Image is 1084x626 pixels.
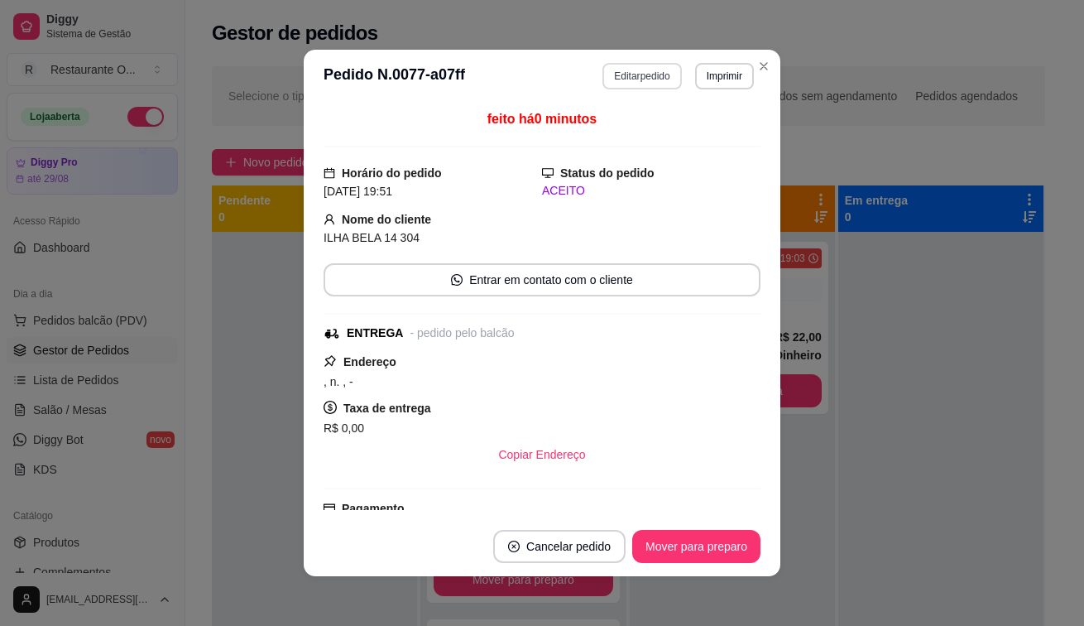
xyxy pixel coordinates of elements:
strong: Pagamento [342,502,404,515]
button: whats-appEntrar em contato com o cliente [324,263,760,296]
span: calendar [324,167,335,179]
strong: Status do pedido [560,166,655,180]
span: dollar [324,401,337,414]
span: ILHA BELA 14 304 [324,231,420,244]
span: feito há 0 minutos [487,112,597,126]
span: desktop [542,167,554,179]
span: user [324,214,335,225]
span: pushpin [324,354,337,368]
button: Copiar Endereço [485,438,598,471]
button: Mover para preparo [632,530,760,563]
h3: Pedido N. 0077-a07ff [324,63,465,89]
button: close-circleCancelar pedido [493,530,626,563]
strong: Endereço [343,355,396,368]
span: R$ 0,00 [324,421,364,435]
span: whats-app [451,274,463,286]
div: - pedido pelo balcão [410,325,514,342]
div: ENTREGA [347,325,403,342]
span: , n. , - [324,375,353,388]
strong: Horário do pedido [342,166,442,180]
strong: Nome do cliente [342,213,431,226]
span: close-circle [508,541,520,552]
button: Imprimir [695,63,754,89]
button: Editarpedido [602,63,681,89]
strong: Taxa de entrega [343,402,431,415]
span: credit-card [324,503,335,514]
span: [DATE] 19:51 [324,185,392,198]
div: ACEITO [542,182,760,200]
button: Close [751,53,777,79]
